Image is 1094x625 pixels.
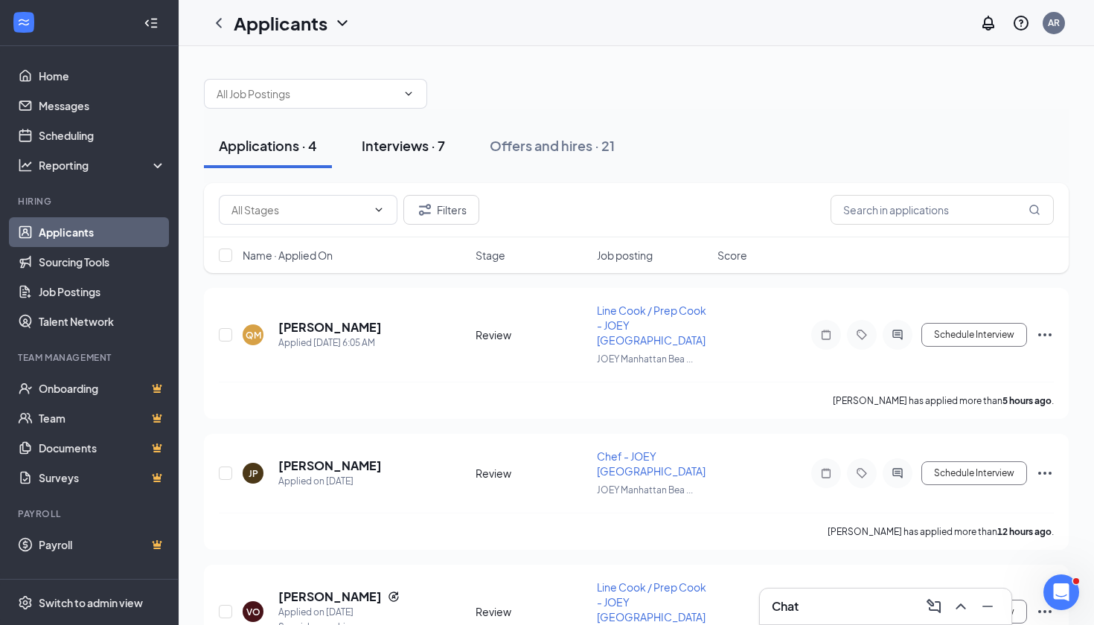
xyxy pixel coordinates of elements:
svg: Note [817,329,835,341]
a: Sourcing Tools [39,247,166,277]
p: [PERSON_NAME] has applied more than . [833,394,1054,407]
div: Review [476,604,588,619]
div: QM [246,329,261,342]
svg: Reapply [388,591,400,603]
iframe: Intercom live chat [1043,574,1079,610]
a: TeamCrown [39,403,166,433]
div: Applied on [DATE] [278,605,400,620]
svg: Notifications [979,14,997,32]
svg: ActiveChat [889,329,906,341]
svg: ChevronDown [333,14,351,32]
svg: Analysis [18,158,33,173]
a: Home [39,61,166,91]
input: All Job Postings [217,86,397,102]
a: DocumentsCrown [39,433,166,463]
div: Review [476,466,588,481]
div: AR [1048,16,1060,29]
svg: Tag [853,467,871,479]
svg: Settings [18,595,33,610]
div: Switch to admin view [39,595,143,610]
span: Name · Applied On [243,248,333,263]
b: 12 hours ago [997,526,1052,537]
a: Messages [39,91,166,121]
div: Hiring [18,195,163,208]
span: Stage [476,248,505,263]
button: ComposeMessage [922,594,946,618]
svg: Ellipses [1036,326,1054,344]
div: Offers and hires · 21 [490,136,615,155]
span: Job posting [597,248,653,263]
div: Review [476,327,588,342]
div: Applied [DATE] 6:05 AM [278,336,382,350]
svg: Ellipses [1036,603,1054,621]
input: All Stages [231,202,367,218]
svg: ActiveChat [889,467,906,479]
a: PayrollCrown [39,530,166,560]
a: Talent Network [39,307,166,336]
div: Reporting [39,158,167,173]
h5: [PERSON_NAME] [278,589,382,605]
svg: QuestionInfo [1012,14,1030,32]
div: Payroll [18,507,163,520]
svg: Filter [416,201,434,219]
span: Line Cook / Prep Cook - JOEY [GEOGRAPHIC_DATA] [597,580,706,624]
svg: ChevronDown [403,88,415,100]
span: Line Cook / Prep Cook - JOEY [GEOGRAPHIC_DATA] [597,304,706,347]
a: Job Postings [39,277,166,307]
a: OnboardingCrown [39,374,166,403]
div: Applications · 4 [219,136,317,155]
button: Filter Filters [403,195,479,225]
svg: Note [817,467,835,479]
svg: Tag [853,329,871,341]
h5: [PERSON_NAME] [278,458,382,474]
svg: ChevronUp [952,597,970,615]
svg: ChevronLeft [210,14,228,32]
button: Schedule Interview [921,461,1027,485]
a: SurveysCrown [39,463,166,493]
svg: Minimize [979,597,997,615]
div: VO [246,606,260,618]
button: ChevronUp [949,594,973,618]
svg: ComposeMessage [925,597,943,615]
svg: MagnifyingGlass [1029,204,1040,216]
h1: Applicants [234,10,327,36]
p: [PERSON_NAME] has applied more than . [828,525,1054,538]
div: Applied on [DATE] [278,474,382,489]
svg: Ellipses [1036,464,1054,482]
div: Team Management [18,351,163,364]
a: Scheduling [39,121,166,150]
div: Interviews · 7 [362,136,445,155]
svg: Collapse [144,16,159,31]
span: Chef - JOEY [GEOGRAPHIC_DATA] [597,449,706,478]
b: 5 hours ago [1002,395,1052,406]
span: JOEY Manhattan Bea ... [597,353,693,365]
div: JP [249,467,258,480]
span: Score [717,248,747,263]
input: Search in applications [831,195,1054,225]
svg: ChevronDown [373,204,385,216]
a: Applicants [39,217,166,247]
h3: Chat [772,598,799,615]
svg: WorkstreamLogo [16,15,31,30]
button: Minimize [976,594,999,618]
button: Schedule Interview [921,323,1027,347]
h5: [PERSON_NAME] [278,319,382,336]
span: JOEY Manhattan Bea ... [597,484,693,496]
